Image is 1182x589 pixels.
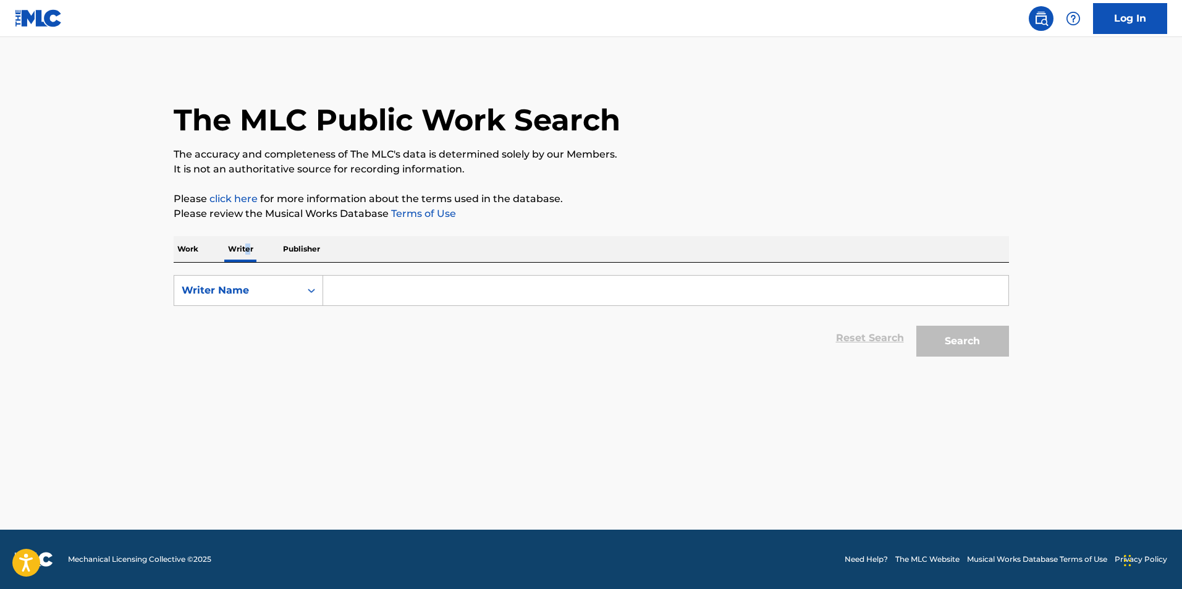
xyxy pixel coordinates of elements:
[68,554,211,565] span: Mechanical Licensing Collective © 2025
[845,554,888,565] a: Need Help?
[1120,530,1182,589] iframe: Chat Widget
[1066,11,1081,26] img: help
[174,147,1009,162] p: The accuracy and completeness of The MLC's data is determined solely by our Members.
[174,162,1009,177] p: It is not an authoritative source for recording information.
[895,554,960,565] a: The MLC Website
[174,101,620,138] h1: The MLC Public Work Search
[174,275,1009,363] form: Search Form
[1034,11,1049,26] img: search
[279,236,324,262] p: Publisher
[967,554,1107,565] a: Musical Works Database Terms of Use
[1061,6,1086,31] div: Help
[174,192,1009,206] p: Please for more information about the terms used in the database.
[174,206,1009,221] p: Please review the Musical Works Database
[15,9,62,27] img: MLC Logo
[1115,554,1167,565] a: Privacy Policy
[209,193,258,205] a: click here
[174,236,202,262] p: Work
[1124,542,1131,579] div: Drag
[389,208,456,219] a: Terms of Use
[1093,3,1167,34] a: Log In
[182,283,293,298] div: Writer Name
[15,552,53,567] img: logo
[224,236,257,262] p: Writer
[1029,6,1053,31] a: Public Search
